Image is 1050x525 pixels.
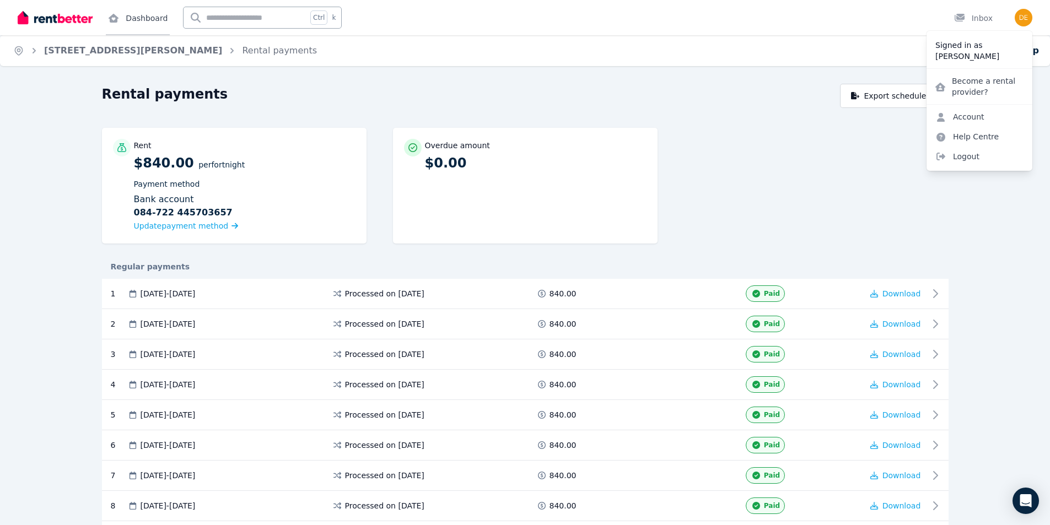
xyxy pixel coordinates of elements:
[134,140,152,151] p: Rent
[764,320,780,328] span: Paid
[345,288,424,299] span: Processed on [DATE]
[111,497,127,514] div: 8
[111,346,127,362] div: 3
[764,501,780,510] span: Paid
[134,178,356,190] p: Payment method
[242,45,317,56] a: Rental payments
[18,9,93,26] img: RentBetter
[425,140,490,151] p: Overdue amount
[764,380,780,389] span: Paid
[882,501,921,510] span: Download
[141,379,196,390] span: [DATE] - [DATE]
[550,409,577,420] span: 840.00
[927,71,1032,102] a: Become a rental provider?
[870,440,921,451] button: Download
[550,440,577,451] span: 840.00
[134,221,229,230] span: Update payment method
[102,85,228,103] h1: Rental payments
[935,40,1024,51] p: Signed in as
[198,160,245,169] span: per Fortnight
[345,349,424,360] span: Processed on [DATE]
[1015,9,1032,26] img: Debra Johnstone
[870,500,921,511] button: Download
[345,318,424,329] span: Processed on [DATE]
[310,10,327,25] span: Ctrl
[882,350,921,359] span: Download
[134,154,356,232] p: $840.00
[935,51,1024,62] p: [PERSON_NAME]
[882,289,921,298] span: Download
[764,350,780,359] span: Paid
[111,285,127,302] div: 1
[764,441,780,450] span: Paid
[1013,488,1039,514] div: Open Intercom Messenger
[927,147,1032,166] span: Logout
[425,154,647,172] p: $0.00
[882,471,921,480] span: Download
[141,470,196,481] span: [DATE] - [DATE]
[111,407,127,423] div: 5
[102,261,949,272] div: Regular payments
[550,500,577,511] span: 840.00
[870,318,921,329] button: Download
[954,13,993,24] div: Inbox
[927,127,1008,147] a: Help Centre
[141,349,196,360] span: [DATE] - [DATE]
[111,437,127,453] div: 6
[111,467,127,484] div: 7
[345,470,424,481] span: Processed on [DATE]
[134,193,356,219] div: Bank account
[111,316,127,332] div: 2
[345,379,424,390] span: Processed on [DATE]
[550,349,577,360] span: 840.00
[764,410,780,419] span: Paid
[870,349,921,360] button: Download
[870,379,921,390] button: Download
[882,320,921,328] span: Download
[141,500,196,511] span: [DATE] - [DATE]
[141,409,196,420] span: [DATE] - [DATE]
[550,470,577,481] span: 840.00
[345,500,424,511] span: Processed on [DATE]
[550,288,577,299] span: 840.00
[882,380,921,389] span: Download
[134,206,233,219] b: 084-722 445703657
[870,409,921,420] button: Download
[141,288,196,299] span: [DATE] - [DATE]
[927,107,993,127] a: Account
[840,84,949,108] button: Export schedule
[870,288,921,299] button: Download
[550,318,577,329] span: 840.00
[332,13,336,22] span: k
[764,289,780,298] span: Paid
[870,470,921,481] button: Download
[764,471,780,480] span: Paid
[345,409,424,420] span: Processed on [DATE]
[882,441,921,450] span: Download
[44,45,222,56] a: [STREET_ADDRESS][PERSON_NAME]
[141,318,196,329] span: [DATE] - [DATE]
[550,379,577,390] span: 840.00
[345,440,424,451] span: Processed on [DATE]
[111,376,127,393] div: 4
[141,440,196,451] span: [DATE] - [DATE]
[882,410,921,419] span: Download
